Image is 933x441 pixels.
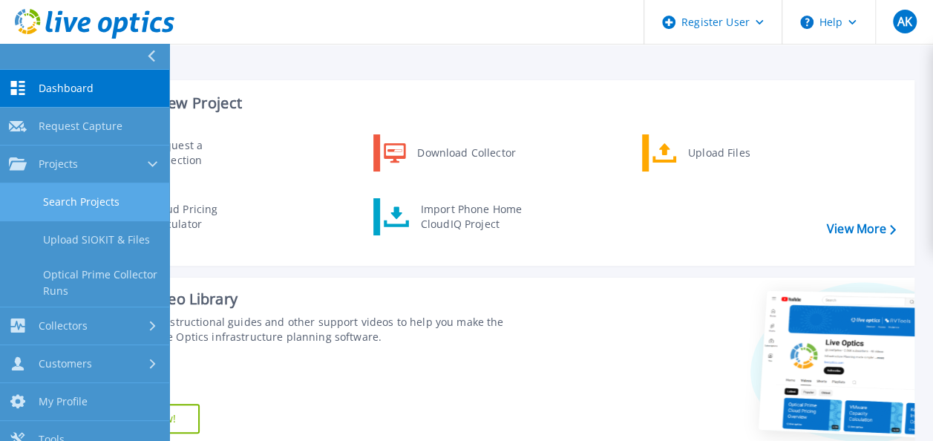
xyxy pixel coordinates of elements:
div: Upload Files [681,138,790,168]
h3: Start a New Project [105,95,895,111]
div: Support Video Library [87,290,525,309]
div: Download Collector [410,138,522,168]
div: Cloud Pricing Calculator [143,202,253,232]
span: Request Capture [39,120,122,133]
a: Upload Files [642,134,794,171]
span: My Profile [39,395,88,408]
a: Download Collector [373,134,526,171]
a: Request a Collection [105,134,257,171]
span: AK [897,16,911,27]
span: Customers [39,357,92,370]
div: Request a Collection [145,138,253,168]
div: Find tutorials, instructional guides and other support videos to help you make the most of your L... [87,315,525,344]
div: Import Phone Home CloudIQ Project [413,202,529,232]
a: Cloud Pricing Calculator [105,198,257,235]
span: Collectors [39,319,88,333]
a: View More [827,222,896,236]
span: Dashboard [39,82,94,95]
span: Projects [39,157,78,171]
